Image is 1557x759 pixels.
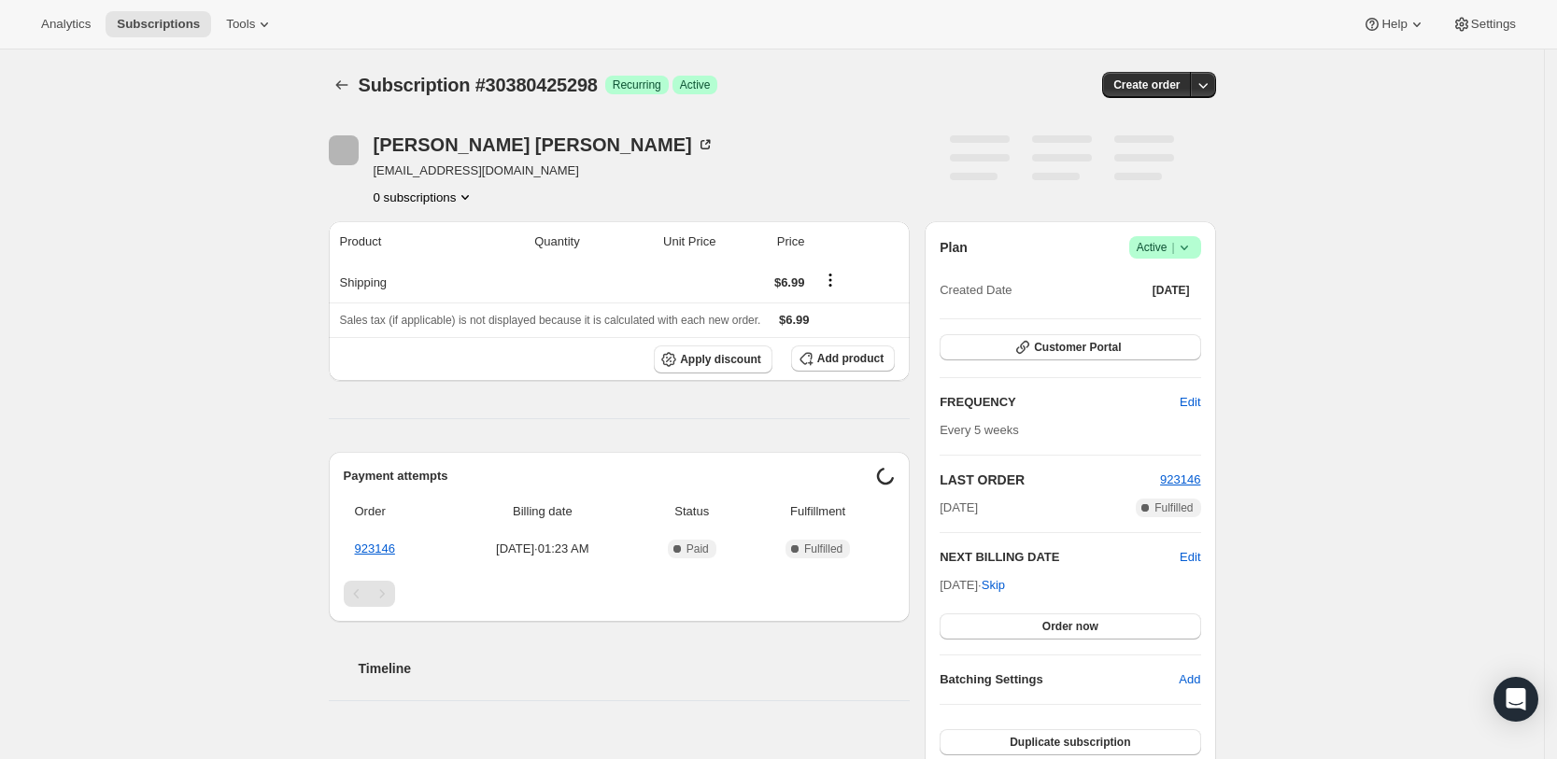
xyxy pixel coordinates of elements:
[940,238,968,257] h2: Plan
[329,262,465,302] th: Shipping
[106,11,211,37] button: Subscriptions
[774,275,805,289] span: $6.99
[1113,77,1180,92] span: Create order
[453,540,631,558] span: [DATE] · 01:23 AM
[1352,11,1437,37] button: Help
[721,221,810,262] th: Price
[1141,277,1201,303] button: [DATE]
[940,613,1200,640] button: Order now
[940,334,1200,360] button: Customer Portal
[340,314,761,327] span: Sales tax (if applicable) is not displayed because it is calculated with each new order.
[779,313,810,327] span: $6.99
[804,541,842,556] span: Fulfilled
[30,11,102,37] button: Analytics
[586,221,722,262] th: Unit Price
[752,502,884,521] span: Fulfillment
[1153,283,1190,298] span: [DATE]
[940,393,1180,412] h2: FREQUENCY
[982,576,1005,595] span: Skip
[791,345,895,372] button: Add product
[1168,665,1211,695] button: Add
[344,467,877,485] h2: Payment attempts
[374,135,715,154] div: [PERSON_NAME] [PERSON_NAME]
[329,135,359,165] span: Yenny Wong
[344,491,448,532] th: Order
[329,221,465,262] th: Product
[1160,472,1200,486] a: 923146
[1381,17,1407,32] span: Help
[1471,17,1516,32] span: Settings
[355,541,395,555] a: 923146
[329,72,355,98] button: Subscriptions
[817,351,884,366] span: Add product
[940,729,1200,755] button: Duplicate subscription
[1034,340,1121,355] span: Customer Portal
[1010,735,1130,750] span: Duplicate subscription
[359,659,911,678] h2: Timeline
[940,578,1005,592] span: [DATE] ·
[1154,500,1193,515] span: Fulfilled
[613,77,661,92] span: Recurring
[1171,240,1174,255] span: |
[453,502,631,521] span: Billing date
[680,77,711,92] span: Active
[940,499,978,517] span: [DATE]
[1441,11,1527,37] button: Settings
[1179,670,1200,689] span: Add
[686,541,709,556] span: Paid
[940,548,1180,567] h2: NEXT BILLING DATE
[1042,619,1098,634] span: Order now
[643,502,741,521] span: Status
[1137,238,1194,257] span: Active
[344,581,896,607] nav: Pagination
[680,352,761,367] span: Apply discount
[654,345,772,373] button: Apply discount
[1160,471,1200,489] button: 923146
[359,75,598,95] span: Subscription #30380425298
[1180,548,1200,567] button: Edit
[940,423,1019,437] span: Every 5 weeks
[1180,393,1200,412] span: Edit
[940,670,1179,689] h6: Batching Settings
[1102,72,1191,98] button: Create order
[940,471,1160,489] h2: LAST ORDER
[815,270,845,290] button: Shipping actions
[117,17,200,32] span: Subscriptions
[970,570,1016,600] button: Skip
[940,281,1012,300] span: Created Date
[1493,677,1538,722] div: Open Intercom Messenger
[1168,387,1211,417] button: Edit
[226,17,255,32] span: Tools
[374,162,715,180] span: [EMAIL_ADDRESS][DOMAIN_NAME]
[215,11,285,37] button: Tools
[41,17,91,32] span: Analytics
[465,221,586,262] th: Quantity
[374,188,475,206] button: Product actions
